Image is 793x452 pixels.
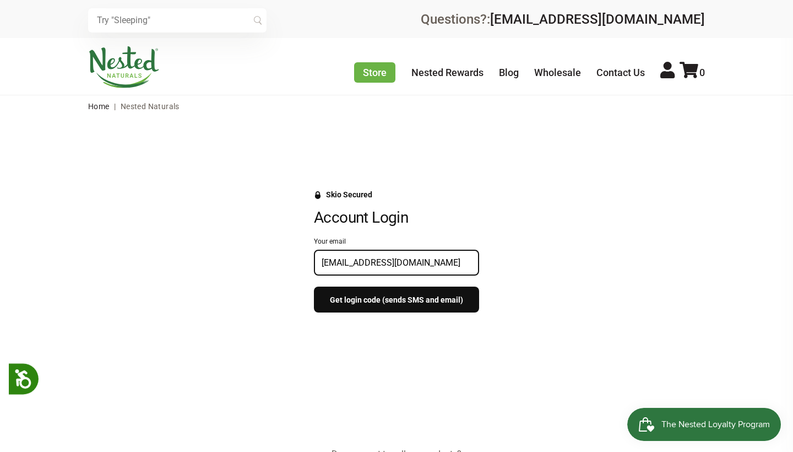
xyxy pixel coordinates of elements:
input: Your email input field [322,257,471,268]
div: Skio Secured [326,190,372,199]
div: Questions?: [421,13,705,26]
span: Nested Naturals [121,102,180,111]
a: Wholesale [534,67,581,78]
h2: Account Login [314,208,479,227]
button: Get login code (sends SMS and email) [314,287,479,313]
span: 0 [699,67,705,78]
a: Store [354,62,395,83]
iframe: Button to open loyalty program pop-up [627,408,782,441]
input: Try "Sleeping" [88,8,267,33]
span: | [111,102,118,111]
a: Contact Us [596,67,645,78]
nav: breadcrumbs [88,95,705,117]
a: Skio Secured [314,190,372,208]
a: 0 [680,67,705,78]
a: Nested Rewards [411,67,484,78]
a: [EMAIL_ADDRESS][DOMAIN_NAME] [490,12,705,27]
svg: Security [314,191,322,199]
a: Home [88,102,110,111]
img: Nested Naturals [88,46,160,88]
a: Blog [499,67,519,78]
div: Your email [314,238,479,246]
